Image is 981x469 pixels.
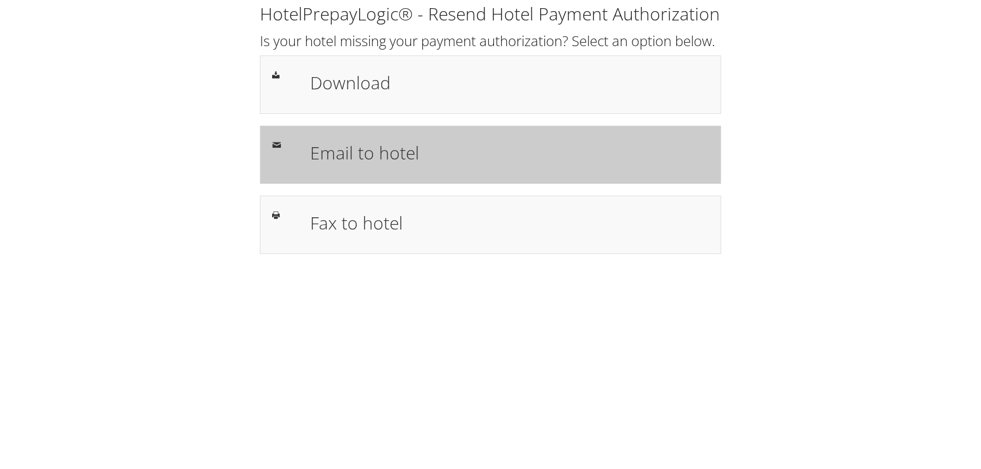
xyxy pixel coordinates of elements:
[260,196,721,254] a: Fax to hotel
[260,55,721,114] a: Download
[260,126,721,184] a: Email to hotel
[310,210,709,236] h1: Fax to hotel
[310,140,709,166] h1: Email to hotel
[260,2,721,26] h1: HotelPrepayLogic® - Resend Hotel Payment Authorization
[260,31,721,51] h2: Is your hotel missing your payment authorization? Select an option below.
[310,70,709,96] h1: Download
